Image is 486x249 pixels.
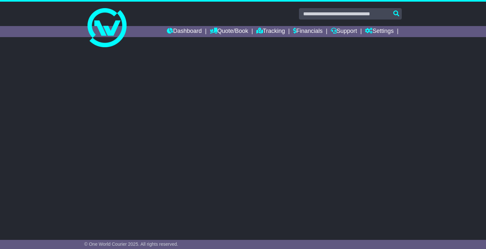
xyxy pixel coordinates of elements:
a: Quote/Book [210,26,248,37]
a: Dashboard [167,26,202,37]
a: Tracking [256,26,285,37]
span: © One World Courier 2025. All rights reserved. [84,242,178,247]
a: Settings [365,26,394,37]
a: Support [331,26,357,37]
a: Financials [293,26,323,37]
